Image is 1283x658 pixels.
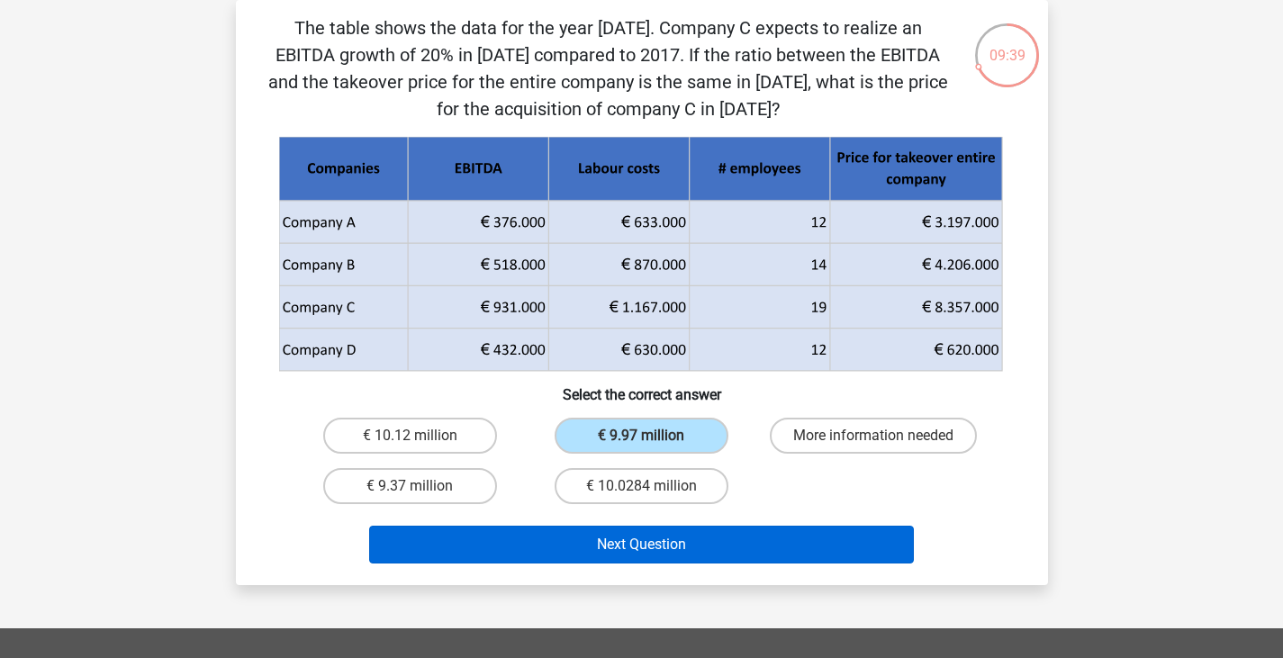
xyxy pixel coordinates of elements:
p: The table shows the data for the year [DATE]. Company C expects to realize an EBITDA growth of 20... [265,14,952,122]
label: € 10.12 million [323,418,497,454]
div: 09:39 [973,22,1041,67]
label: € 9.97 million [555,418,728,454]
button: Next Question [369,526,914,563]
label: € 9.37 million [323,468,497,504]
h6: Select the correct answer [265,372,1019,403]
label: € 10.0284 million [555,468,728,504]
label: More information needed [770,418,977,454]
